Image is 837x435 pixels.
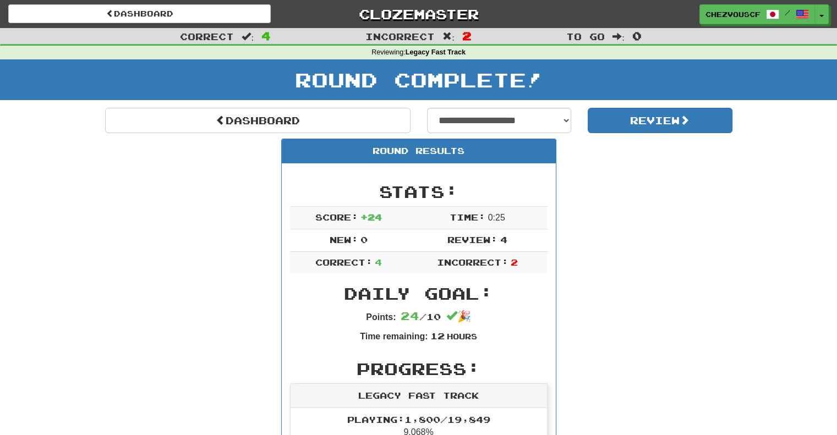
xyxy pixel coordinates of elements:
span: 24 [401,309,419,322]
span: / 10 [401,311,441,322]
span: 4 [261,29,271,42]
span: : [442,32,455,41]
small: Hours [447,332,477,341]
span: To go [566,31,605,42]
a: Dashboard [105,108,411,133]
span: / [785,9,790,16]
div: Legacy Fast Track [291,384,547,408]
span: 0 [360,234,368,245]
a: Clozemaster [287,4,550,24]
span: chezvouscf [705,9,761,19]
span: Correct: [315,257,373,267]
h2: Stats: [290,183,548,201]
button: Review [588,108,732,133]
a: chezvouscf / [699,4,815,24]
a: Dashboard [8,4,271,23]
span: Time: [450,212,485,222]
span: : [242,32,254,41]
span: 4 [500,234,507,245]
span: 0 [632,29,642,42]
strong: Time remaining: [360,332,428,341]
span: 2 [462,29,472,42]
h2: Daily Goal: [290,284,548,302]
div: Round Results [282,139,556,163]
h2: Progress: [290,360,548,378]
span: 0 : 25 [488,213,505,222]
span: 2 [511,257,518,267]
span: : [612,32,625,41]
span: Correct [180,31,234,42]
span: New: [330,234,358,245]
span: Score: [315,212,358,222]
strong: Legacy Fast Track [406,48,466,56]
span: 🎉 [446,310,471,322]
h1: Round Complete! [4,69,833,91]
span: Playing: 1,800 / 19,849 [347,414,490,425]
span: Incorrect: [437,257,508,267]
span: + 24 [360,212,382,222]
span: Review: [447,234,497,245]
strong: Points: [366,312,396,322]
span: Incorrect [365,31,435,42]
span: 12 [430,331,444,341]
span: 4 [375,257,382,267]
